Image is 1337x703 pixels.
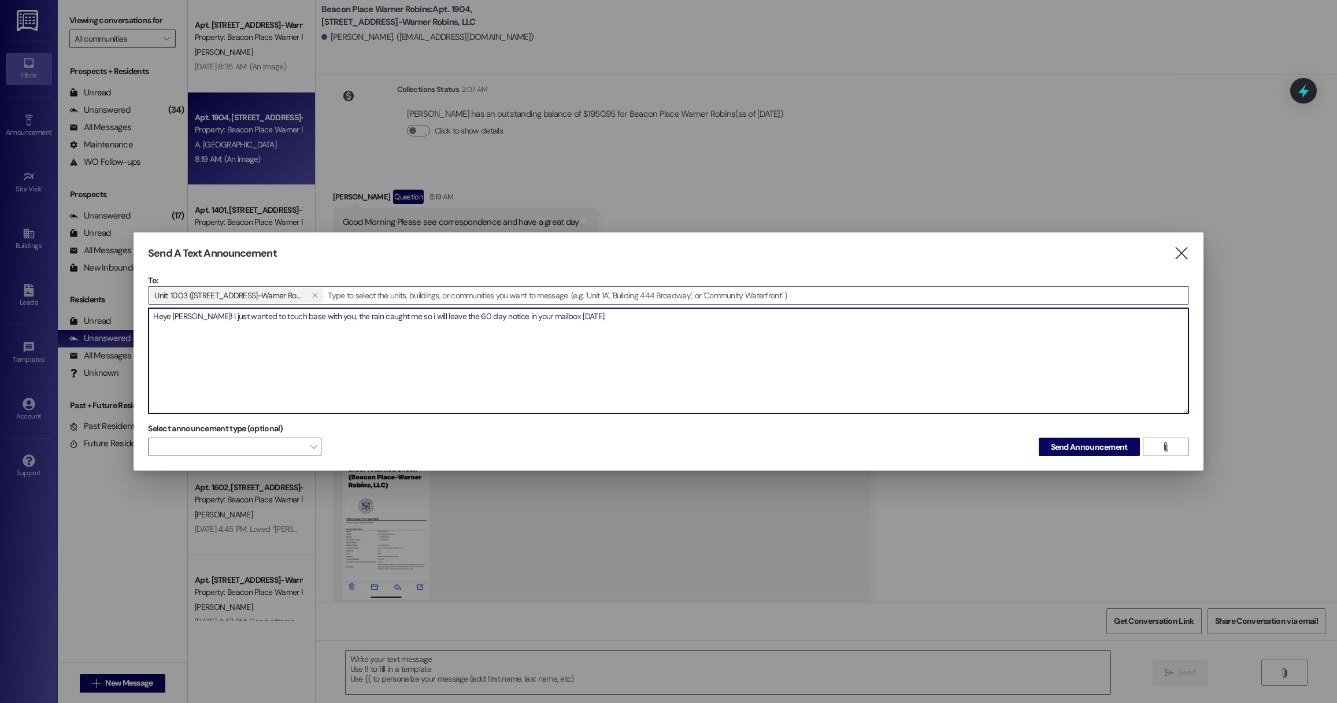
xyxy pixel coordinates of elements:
[149,308,1188,413] textarea: Heye [PERSON_NAME]! I just wanted to touch base with you, the rain caught me so i will leave the ...
[148,275,1188,286] p: To:
[1173,247,1189,260] i: 
[148,420,283,438] label: Select announcement type (optional)
[1051,441,1128,453] span: Send Announcement
[312,291,318,300] i: 
[306,288,323,303] button: Unit: 1003 (1000 Beacon Place-Warner Robins, LLC)
[1039,438,1140,456] button: Send Announcement
[154,288,301,303] span: Unit: 1003 (1000 Beacon Place-Warner Robins, LLC)
[1161,442,1170,452] i: 
[324,287,1188,304] input: Type to select the units, buildings, or communities you want to message. (e.g. 'Unit 1A', 'Buildi...
[148,308,1188,414] div: Heye [PERSON_NAME]! I just wanted to touch base with you, the rain caught me so i will leave the ...
[148,247,276,260] h3: Send A Text Announcement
